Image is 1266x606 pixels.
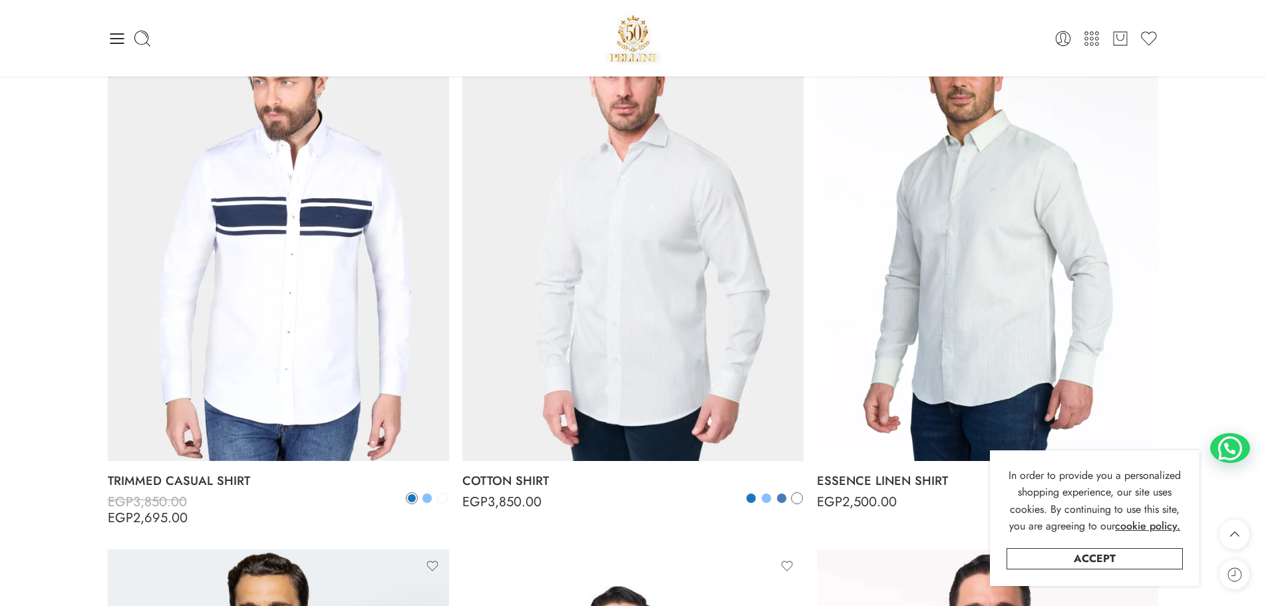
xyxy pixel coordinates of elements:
bdi: 3,850.00 [462,492,542,512]
a: Blue [406,492,418,504]
span: EGP [108,492,133,512]
img: Pellini [605,10,662,67]
a: Wishlist [1140,29,1158,48]
a: White [436,492,448,504]
a: Pellini - [605,10,662,67]
span: EGP [462,492,488,512]
span: In order to provide you a personalized shopping experience, our site uses cookies. By continuing ... [1009,468,1181,534]
a: Light Blue [421,492,433,504]
bdi: 3,850.00 [108,492,187,512]
a: Light Blue [760,492,772,504]
a: COTTON SHIRT [462,468,804,494]
a: ESSENCE LINEN SHIRT [817,468,1158,494]
a: White [791,492,803,504]
a: TRIMMED CASUAL SHIRT [108,468,449,494]
a: Cart [1111,29,1130,48]
span: EGP [108,508,133,528]
a: Accept [1007,548,1183,569]
a: Login / Register [1054,29,1072,48]
bdi: 2,695.00 [108,508,188,528]
a: cookie policy. [1115,518,1180,535]
span: EGP [817,492,842,512]
bdi: 2,500.00 [817,492,897,512]
a: low Blue [776,492,788,504]
a: Blue [745,492,757,504]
